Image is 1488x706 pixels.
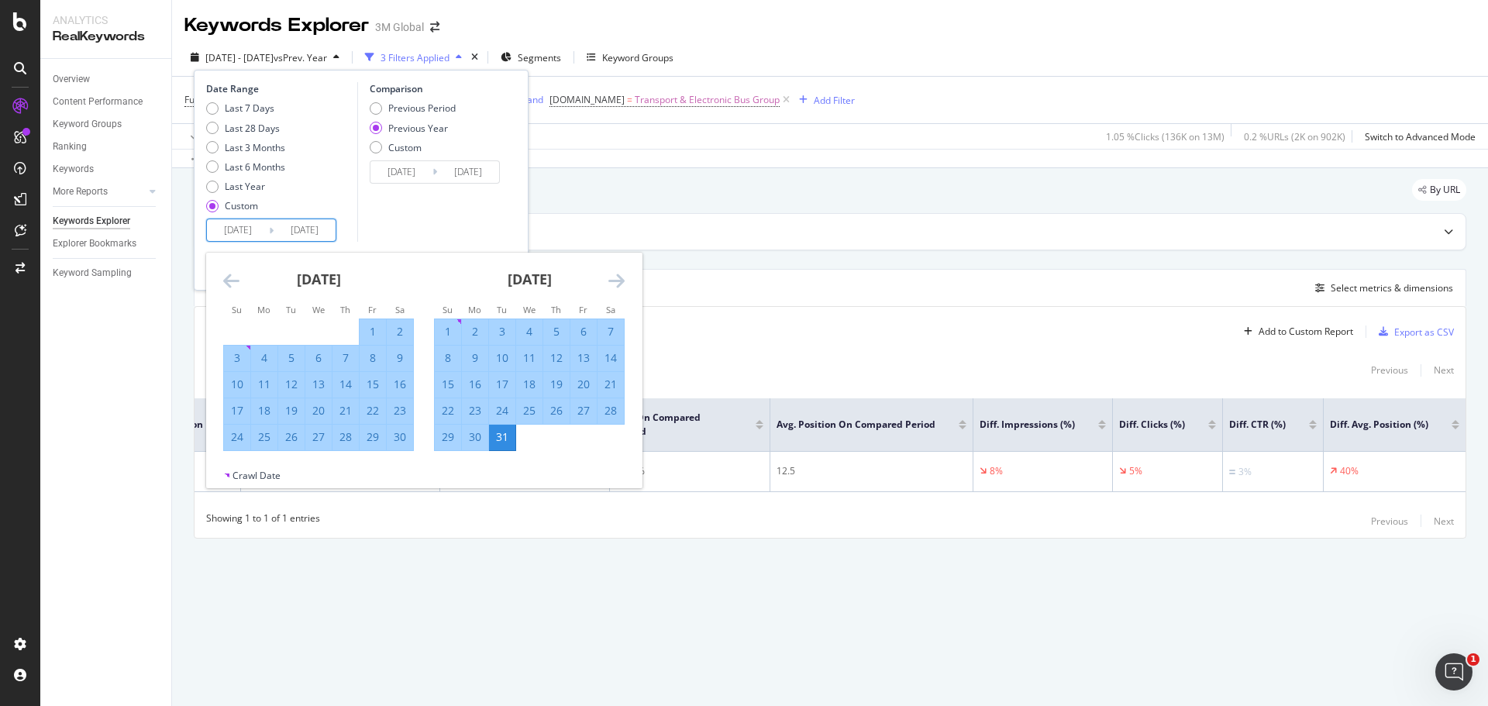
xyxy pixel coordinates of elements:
[224,377,250,392] div: 10
[468,50,481,65] div: times
[516,403,542,418] div: 25
[1229,418,1286,432] span: Diff. CTR (%)
[1119,418,1185,432] span: Diff. Clicks (%)
[332,377,359,392] div: 14
[340,304,350,315] small: Th
[278,377,305,392] div: 12
[1434,361,1454,380] button: Next
[360,345,387,371] td: Selected. Friday, November 8, 2024
[305,403,332,418] div: 20
[224,345,251,371] td: Selected. Sunday, November 3, 2024
[286,304,296,315] small: Tu
[606,304,615,315] small: Sa
[206,199,285,212] div: Custom
[387,377,413,392] div: 16
[1309,279,1453,298] button: Select metrics & dimensions
[598,345,625,371] td: Selected. Saturday, December 14, 2024
[387,345,414,371] td: Selected. Saturday, November 9, 2024
[1430,185,1460,195] span: By URL
[53,161,94,177] div: Keywords
[53,139,160,155] a: Ranking
[368,304,377,315] small: Fr
[777,464,966,478] div: 12.5
[305,424,332,450] td: Selected. Wednesday, November 27, 2024
[489,398,516,424] td: Selected. Tuesday, December 24, 2024
[274,219,336,241] input: End Date
[543,398,570,424] td: Selected. Thursday, December 26, 2024
[360,424,387,450] td: Selected. Friday, November 29, 2024
[278,403,305,418] div: 19
[370,141,456,154] div: Custom
[251,398,278,424] td: Selected. Monday, November 18, 2024
[570,345,598,371] td: Selected. Friday, December 13, 2024
[489,319,516,345] td: Selected. Tuesday, December 3, 2024
[332,424,360,450] td: Selected. Thursday, November 28, 2024
[580,45,680,70] button: Keyword Groups
[435,398,462,424] td: Selected. Sunday, December 22, 2024
[224,371,251,398] td: Selected. Sunday, November 10, 2024
[1371,361,1408,380] button: Previous
[598,371,625,398] td: Selected. Saturday, December 21, 2024
[53,28,159,46] div: RealKeywords
[388,141,422,154] div: Custom
[516,319,543,345] td: Selected. Wednesday, December 4, 2024
[598,319,625,345] td: Selected. Saturday, December 7, 2024
[462,429,488,445] div: 30
[223,271,239,291] div: Move backward to switch to the previous month.
[516,324,542,339] div: 4
[332,403,359,418] div: 21
[370,82,505,95] div: Comparison
[53,94,160,110] a: Content Performance
[225,199,258,212] div: Custom
[332,350,359,366] div: 7
[184,124,229,149] button: Apply
[205,51,274,64] span: [DATE] - [DATE]
[1106,130,1224,143] div: 1.05 % Clicks ( 136K on 13M )
[435,429,461,445] div: 29
[570,319,598,345] td: Selected. Friday, December 6, 2024
[516,371,543,398] td: Selected. Wednesday, December 18, 2024
[435,424,462,450] td: Selected. Sunday, December 29, 2024
[570,398,598,424] td: Selected. Friday, December 27, 2024
[312,304,325,315] small: We
[225,180,265,193] div: Last Year
[360,371,387,398] td: Selected. Friday, November 15, 2024
[251,429,277,445] div: 25
[489,403,515,418] div: 24
[1238,319,1353,344] button: Add to Custom Report
[1340,464,1359,478] div: 40%
[462,350,488,366] div: 9
[527,93,543,106] div: and
[516,350,542,366] div: 11
[489,377,515,392] div: 17
[1365,130,1476,143] div: Switch to Advanced Mode
[435,403,461,418] div: 22
[387,350,413,366] div: 9
[608,271,625,291] div: Move forward to switch to the next month.
[53,236,160,252] a: Explorer Bookmarks
[332,345,360,371] td: Selected. Thursday, November 7, 2024
[489,350,515,366] div: 10
[489,424,516,450] td: Selected as end date. Tuesday, December 31, 2024
[387,319,414,345] td: Selected. Saturday, November 2, 2024
[1331,281,1453,294] div: Select metrics & dimensions
[435,319,462,345] td: Selected. Sunday, December 1, 2024
[387,398,414,424] td: Selected. Saturday, November 23, 2024
[435,371,462,398] td: Selected. Sunday, December 15, 2024
[570,377,597,392] div: 20
[224,424,251,450] td: Selected. Sunday, November 24, 2024
[462,424,489,450] td: Selected. Monday, December 30, 2024
[53,265,132,281] div: Keyword Sampling
[435,324,461,339] div: 1
[462,319,489,345] td: Selected. Monday, December 2, 2024
[251,345,278,371] td: Selected. Monday, November 4, 2024
[516,377,542,392] div: 18
[278,398,305,424] td: Selected. Tuesday, November 19, 2024
[497,304,507,315] small: Tu
[437,161,499,183] input: End Date
[53,139,87,155] div: Ranking
[332,371,360,398] td: Selected. Thursday, November 14, 2024
[579,304,587,315] small: Fr
[1434,511,1454,530] button: Next
[543,345,570,371] td: Selected. Thursday, December 12, 2024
